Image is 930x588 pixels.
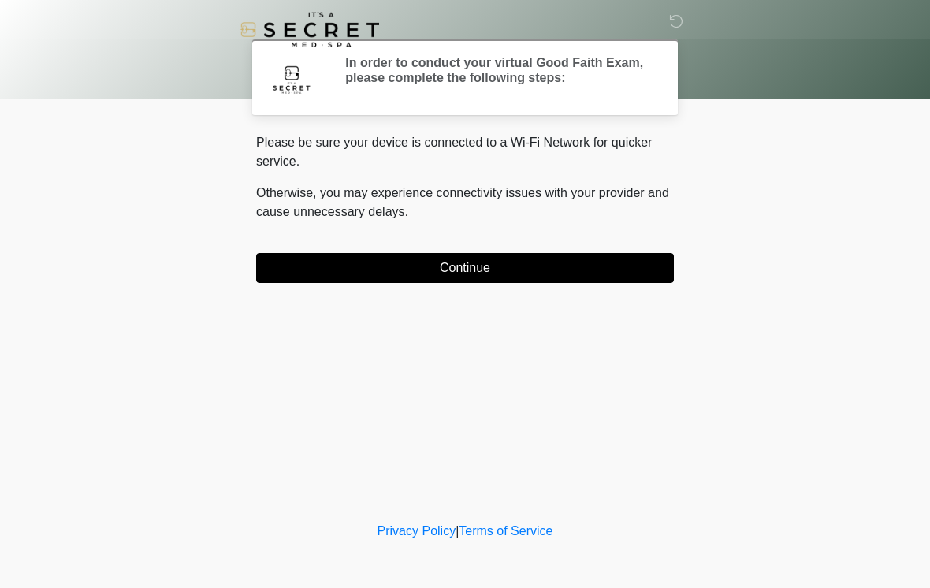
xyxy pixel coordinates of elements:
p: Otherwise, you may experience connectivity issues with your provider and cause unnecessary delays [256,184,674,221]
img: Agent Avatar [268,55,315,102]
a: Privacy Policy [378,524,456,538]
p: Please be sure your device is connected to a Wi-Fi Network for quicker service. [256,133,674,171]
img: It's A Secret Med Spa Logo [240,12,379,47]
span: . [405,205,408,218]
a: Terms of Service [459,524,552,538]
button: Continue [256,253,674,283]
h2: In order to conduct your virtual Good Faith Exam, please complete the following steps: [345,55,650,85]
a: | [456,524,459,538]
